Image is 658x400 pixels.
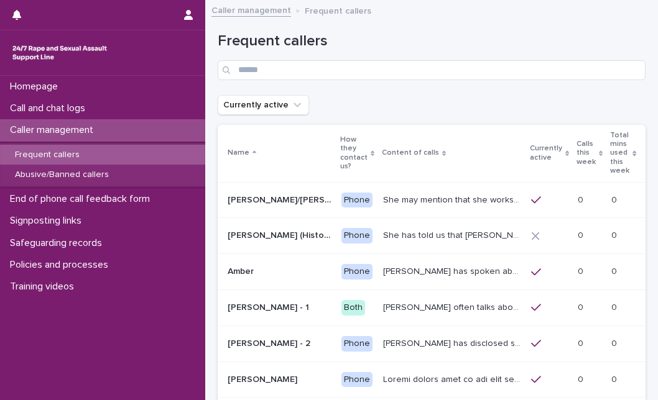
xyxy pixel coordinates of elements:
[228,336,313,349] p: [PERSON_NAME] - 2
[383,264,524,277] p: Amber has spoken about multiple experiences of sexual abuse. Amber told us she is now 18 (as of 0...
[530,142,562,165] p: Currently active
[10,40,109,65] img: rhQMoQhaT3yELyF149Cw
[383,193,524,206] p: She may mention that she works as a Nanny, looking after two children. Abbie / Emily has let us k...
[218,182,657,218] tr: [PERSON_NAME]/[PERSON_NAME] (Anon/'I don't know'/'I can't remember')[PERSON_NAME]/[PERSON_NAME] (...
[611,228,619,241] p: 0
[341,193,373,208] div: Phone
[228,146,249,160] p: Name
[218,95,309,115] button: Currently active
[578,372,586,385] p: 0
[218,361,657,398] tr: [PERSON_NAME][PERSON_NAME] PhoneLoremi dolors amet co adi elit seddo eiu tempor in u labor et dol...
[218,218,657,254] tr: [PERSON_NAME] (Historic Plan)[PERSON_NAME] (Historic Plan) PhoneShe has told us that [PERSON_NAME...
[228,300,312,313] p: [PERSON_NAME] - 1
[218,254,657,290] tr: AmberAmber Phone[PERSON_NAME] has spoken about multiple experiences of [MEDICAL_DATA]. [PERSON_NA...
[578,228,586,241] p: 0
[611,336,619,349] p: 0
[340,133,368,174] p: How they contact us?
[5,102,95,114] p: Call and chat logs
[211,2,291,17] a: Caller management
[5,150,90,160] p: Frequent callers
[341,372,373,388] div: Phone
[218,32,646,50] h1: Frequent callers
[5,81,68,93] p: Homepage
[611,193,619,206] p: 0
[228,264,256,277] p: Amber
[383,372,524,385] p: Andrew shared that he has been raped and beaten by a group of men in or near his home twice withi...
[5,281,84,293] p: Training videos
[341,300,365,316] div: Both
[611,372,619,385] p: 0
[341,336,373,352] div: Phone
[383,336,524,349] p: Amy has disclosed she has survived two rapes, one in the UK and the other in Australia in 2013. S...
[383,300,524,313] p: Amy often talks about being raped a night before or 2 weeks ago or a month ago. She also makes re...
[5,259,118,271] p: Policies and processes
[578,300,586,313] p: 0
[228,372,300,385] p: [PERSON_NAME]
[5,124,103,136] p: Caller management
[611,300,619,313] p: 0
[228,228,334,241] p: Alison (Historic Plan)
[5,237,112,249] p: Safeguarding records
[611,264,619,277] p: 0
[341,228,373,243] div: Phone
[305,3,371,17] p: Frequent callers
[382,146,439,160] p: Content of calls
[5,193,160,205] p: End of phone call feedback form
[578,336,586,349] p: 0
[383,228,524,241] p: She has told us that Prince Andrew was involved with her abuse. Men from Hollywood (or 'Hollywood...
[578,264,586,277] p: 0
[218,289,657,325] tr: [PERSON_NAME] - 1[PERSON_NAME] - 1 Both[PERSON_NAME] often talks about being raped a night before...
[218,325,657,361] tr: [PERSON_NAME] - 2[PERSON_NAME] - 2 Phone[PERSON_NAME] has disclosed she has survived two rapes, o...
[5,215,91,227] p: Signposting links
[228,193,334,206] p: Abbie/Emily (Anon/'I don't know'/'I can't remember')
[577,137,596,169] p: Calls this week
[610,129,629,178] p: Total mins used this week
[341,264,373,280] div: Phone
[218,60,646,80] input: Search
[5,170,119,180] p: Abusive/Banned callers
[578,193,586,206] p: 0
